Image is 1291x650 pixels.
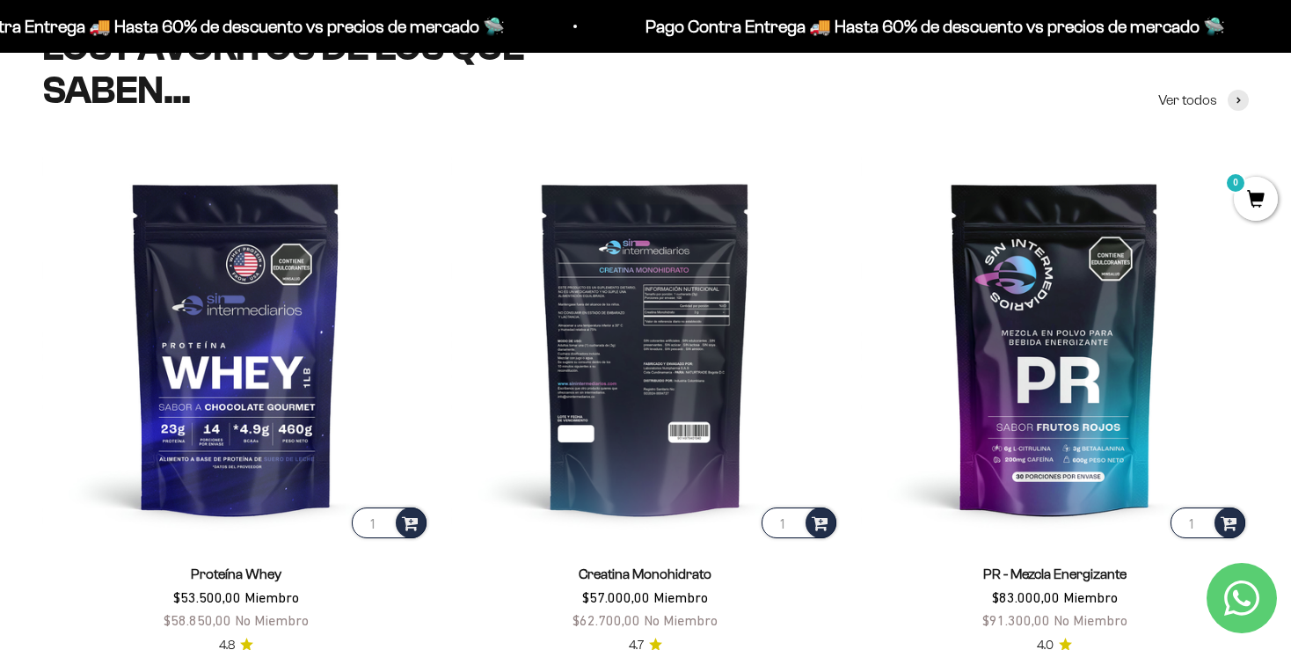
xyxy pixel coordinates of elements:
mark: 0 [1225,172,1246,194]
span: No Miembro [235,612,309,628]
span: Miembro [244,589,299,605]
span: $91.300,00 [982,612,1050,628]
a: Ver todos [1158,89,1249,112]
span: Miembro [1063,589,1118,605]
p: Pago Contra Entrega 🚚 Hasta 60% de descuento vs precios de mercado 🛸 [643,12,1222,40]
span: Miembro [653,589,708,605]
a: PR - Mezcla Energizante [983,566,1127,581]
span: No Miembro [1054,612,1127,628]
split-lines: LOS FAVORITOS DE LOS QUE SABEN... [42,26,524,111]
span: $83.000,00 [992,589,1060,605]
a: Creatina Monohidrato [579,566,711,581]
span: $58.850,00 [164,612,231,628]
a: 0 [1234,191,1278,210]
span: No Miembro [644,612,718,628]
span: Ver todos [1158,89,1217,112]
span: $57.000,00 [582,589,650,605]
img: Creatina Monohidrato [451,154,839,542]
a: Proteína Whey [191,566,281,581]
span: $53.500,00 [173,589,241,605]
span: $62.700,00 [573,612,640,628]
